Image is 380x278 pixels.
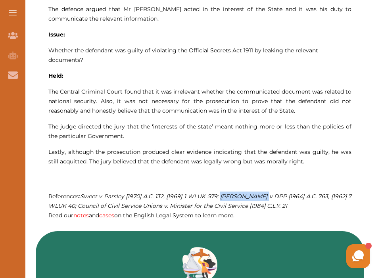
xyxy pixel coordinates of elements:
[48,6,351,22] span: The defence argued that Mr [PERSON_NAME] acted in the interest of the State and it was his duty t...
[48,193,351,209] span: References:
[86,158,304,165] span: . The jury believed that the defendant was legally wrong but was morally right.
[48,212,234,219] span: Read our and on the English Legal System to learn more.
[73,212,89,219] a: notes
[190,242,372,270] iframe: HelpCrunch
[48,72,63,79] strong: Held:
[48,123,351,140] span: The judge directed the jury that the ‘interests of the state’ meant nothing more or less than the...
[48,148,351,165] span: Lastly, although the prosecution produced clear evidence indicating that the defendant was guilty...
[48,31,65,38] strong: Issue:
[48,88,351,114] span: The Central Criminal Court found that it was irrelevant whether the communicated document was rel...
[99,212,114,219] a: cases
[48,193,351,209] em: Sweet v Parsley [1970] A.C. 132, [1969] 1 WLUK 579; [PERSON_NAME] v DPP [1964] A.C. 763, [1962] 7...
[48,47,318,63] span: Whether the defendant was guilty of violating the Official Secrets Act 1911 by leaking the releva...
